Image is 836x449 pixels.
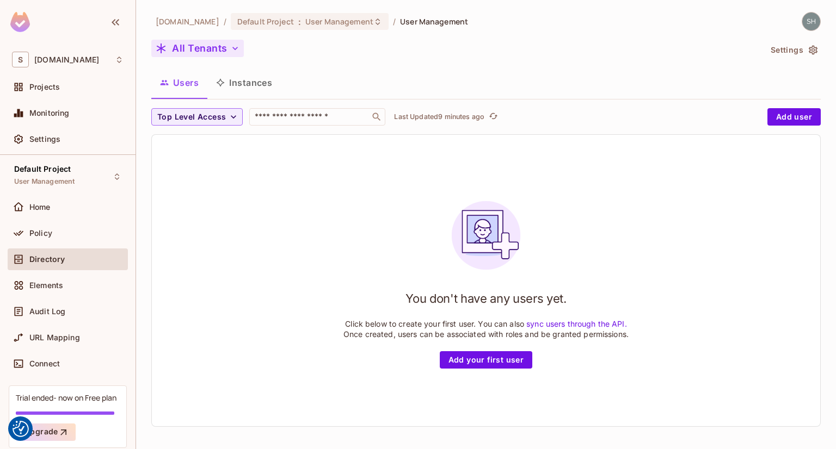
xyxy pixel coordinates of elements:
li: / [393,16,396,27]
button: Settings [766,41,821,59]
span: Default Project [14,165,71,173]
span: : [298,17,302,26]
span: S [12,52,29,67]
button: All Tenants [151,40,244,57]
p: Last Updated 9 minutes ago [394,113,484,121]
span: Default Project [237,16,294,27]
div: Trial ended- now on Free plan [16,392,116,403]
span: User Management [305,16,373,27]
h1: You don't have any users yet. [405,290,566,307]
span: Elements [29,281,63,290]
span: User Management [14,177,75,186]
span: Projects [29,83,60,91]
a: sync users through the API. [526,319,627,328]
span: Directory [29,255,65,264]
img: shyamalan.chemmery@testshipping.com [802,13,820,30]
span: the active workspace [156,16,219,27]
button: Add user [767,108,821,126]
button: refresh [487,110,500,123]
button: Top Level Access [151,108,243,126]
span: User Management [400,16,468,27]
li: / [224,16,226,27]
span: Workspace: sea.live [34,55,99,64]
img: Revisit consent button [13,421,29,437]
span: Home [29,203,51,211]
span: refresh [489,111,498,122]
span: Policy [29,229,52,238]
span: URL Mapping [29,333,80,342]
span: Settings [29,135,60,144]
button: Instances [207,69,281,96]
img: SReyMgAAAABJRU5ErkJggg== [10,12,30,32]
p: Click below to create your first user. You can also Once created, users can be associated with ro... [343,319,629,339]
button: Users [151,69,207,96]
span: Audit Log [29,307,65,316]
button: Consent Preferences [13,421,29,437]
span: Connect [29,359,60,368]
span: Click to refresh data [484,110,500,123]
span: Monitoring [29,109,70,117]
button: Upgrade [16,423,76,441]
span: Top Level Access [157,110,226,124]
button: Add your first user [440,351,533,369]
